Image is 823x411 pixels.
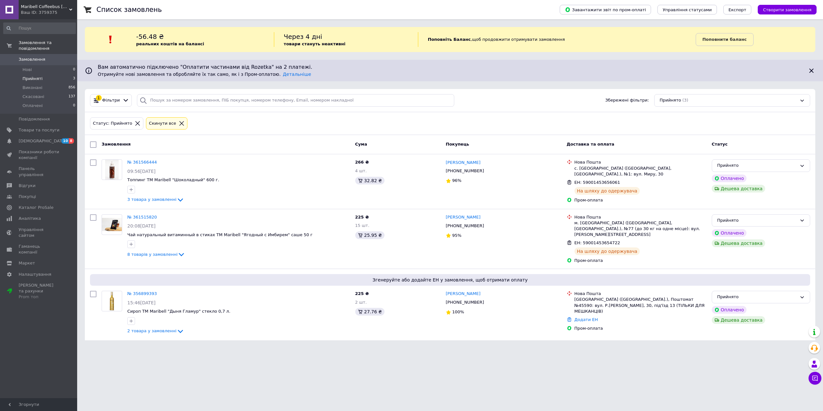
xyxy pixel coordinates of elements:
a: [PERSON_NAME] [446,214,481,220]
div: Прийнято [717,217,797,224]
span: 10 [61,138,69,144]
div: На шляху до одержувача [574,247,640,255]
span: 2 товара у замовленні [127,328,176,333]
b: реальних коштів на балансі [136,41,204,46]
span: Maribell Coffeebus Кропивницький [21,4,69,10]
span: 266 ₴ [355,160,369,165]
span: Доставка та оплата [567,142,614,147]
span: Замовлення [102,142,131,147]
a: Фото товару [102,291,122,311]
span: [PERSON_NAME] та рахунки [19,282,59,300]
span: Покупець [446,142,469,147]
span: 96% [452,178,462,183]
a: Детальніше [283,72,311,77]
div: Prom топ [19,294,59,300]
div: 32.82 ₴ [355,177,384,184]
span: Показники роботи компанії [19,149,59,161]
img: Фото товару [102,218,122,231]
span: 225 ₴ [355,291,369,296]
a: Чай натуральный витаминный в стиках ТМ Maribell "Ягодный с Имбирем" саше 50 г [127,232,312,237]
a: № 356899393 [127,291,157,296]
div: с. [GEOGRAPHIC_DATA] ([GEOGRAPHIC_DATA], [GEOGRAPHIC_DATA].), №1: вул. Миру, 30 [574,165,707,177]
b: Поповніть Баланс [428,37,471,42]
div: Статус: Прийнято [92,120,133,127]
span: Нові [23,67,32,73]
div: Пром-оплата [574,197,707,203]
div: Нова Пошта [574,214,707,220]
span: Товари та послуги [19,127,59,133]
a: Створити замовлення [751,7,817,12]
div: 25.95 ₴ [355,231,384,239]
a: Фото товару [102,159,122,180]
span: 0 [73,103,75,109]
span: 3 [73,76,75,82]
span: Вам автоматично підключено "Оплатити частинами від Rozetka" на 2 платежі. [98,64,802,71]
div: , щоб продовжити отримувати замовлення [418,32,696,47]
span: Прийняті [23,76,42,82]
a: Топпинг ТМ Maribell "Шоколадный" 600 г. [127,177,219,182]
div: Оплачено [712,174,746,182]
div: м. [GEOGRAPHIC_DATA] ([GEOGRAPHIC_DATA], [GEOGRAPHIC_DATA].), №77 (до 30 кг на одне місце): вул. ... [574,220,707,238]
div: Оплачено [712,229,746,237]
div: [PHONE_NUMBER] [445,222,485,230]
a: Сироп ТМ Maribell "Дыня Гламур" стекло 0,7 л. [127,309,231,314]
button: Експорт [723,5,752,14]
span: Експорт [728,7,746,12]
span: 95% [452,233,462,238]
img: Фото товару [105,160,119,180]
div: [PHONE_NUMBER] [445,298,485,307]
b: товари стануть неактивні [284,41,346,46]
span: 8 [69,138,74,144]
div: Прийнято [717,162,797,169]
span: Відгуки [19,183,35,189]
span: Статус [712,142,728,147]
span: Гаманець компанії [19,244,59,255]
span: 4 шт. [355,168,367,173]
div: 27.76 ₴ [355,308,384,316]
span: 856 [68,85,75,91]
img: Фото товару [105,291,119,311]
div: Нова Пошта [574,291,707,297]
a: Фото товару [102,214,122,235]
span: Створити замовлення [763,7,811,12]
a: [PERSON_NAME] [446,291,481,297]
span: -56.48 ₴ [136,33,164,40]
span: Прийнято [660,97,681,103]
span: Згенеруйте або додайте ЕН у замовлення, щоб отримати оплату [93,277,808,283]
span: ЕН: 59001453656061 [574,180,620,185]
span: [DEMOGRAPHIC_DATA] [19,138,66,144]
b: Поповнити баланс [702,37,747,42]
button: Чат з покупцем [809,372,821,385]
div: Дешева доставка [712,185,765,192]
a: 3 товара у замовленні [127,197,184,202]
a: № 361566444 [127,160,157,165]
span: Cума [355,142,367,147]
a: Поповнити баланс [696,33,754,46]
div: Пром-оплата [574,326,707,331]
a: № 361515820 [127,215,157,219]
span: (3) [682,98,688,103]
span: Скасовані [23,94,44,100]
a: 2 товара у замовленні [127,328,184,333]
span: Замовлення та повідомлення [19,40,77,51]
input: Пошук [3,22,76,34]
span: 3 товара у замовленні [127,197,176,202]
span: Панель управління [19,166,59,177]
span: Оплачені [23,103,43,109]
div: 1 [96,95,102,101]
div: Оплачено [712,306,746,314]
span: 137 [68,94,75,100]
span: Фільтри [102,97,120,103]
span: Виконані [23,85,42,91]
span: Отримуйте нові замовлення та обробляйте їх так само, як і з Пром-оплатою. [98,72,311,77]
span: Аналітика [19,216,41,221]
div: Ваш ID: 3759375 [21,10,77,15]
span: Управління сайтом [19,227,59,238]
img: :exclamation: [106,35,115,44]
span: 2 шт. [355,300,367,305]
div: Дешева доставка [712,316,765,324]
span: Налаштування [19,272,51,277]
span: 09:56[DATE] [127,169,156,174]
